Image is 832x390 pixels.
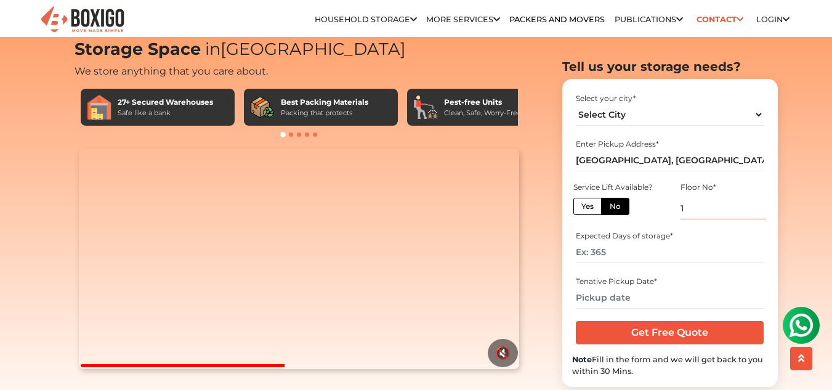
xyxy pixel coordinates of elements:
[692,10,747,29] a: Contact
[79,148,519,369] video: Your browser does not support the video tag.
[615,15,683,24] a: Publications
[576,242,764,263] input: Ex: 365
[281,97,368,108] div: Best Packing Materials
[413,95,438,120] img: Pest-free Units
[576,92,764,104] div: Select your city
[576,275,764,286] div: Tenative Pickup Date
[281,108,368,118] div: Packing that protects
[756,15,790,24] a: Login
[488,339,518,367] button: 🔇
[444,97,522,108] div: Pest-free Units
[509,15,605,24] a: Packers and Movers
[444,108,522,118] div: Clean, Safe, Worry-Free
[681,197,765,219] input: Ex: 4
[790,347,812,370] button: scroll up
[562,59,778,74] h2: Tell us your storage needs?
[576,321,764,344] input: Get Free Quote
[572,354,592,364] b: Note
[118,108,213,118] div: Safe like a bank
[576,286,764,308] input: Pickup date
[75,39,524,60] h1: Storage Space
[576,149,764,171] input: Select Building or Nearest Landmark
[426,15,500,24] a: More services
[576,138,764,149] div: Enter Pickup Address
[601,197,629,214] label: No
[572,353,768,376] div: Fill in the form and we will get back to you within 30 Mins.
[250,95,275,120] img: Best Packing Materials
[315,15,417,24] a: Household Storage
[573,197,602,214] label: Yes
[201,39,406,59] span: [GEOGRAPHIC_DATA]
[118,97,213,108] div: 27+ Secured Warehouses
[681,181,765,192] div: Floor No
[39,5,126,35] img: Boxigo
[75,65,268,77] span: We store anything that you care about.
[573,181,658,192] div: Service Lift Available?
[205,39,220,59] span: in
[87,95,111,120] img: 27+ Secured Warehouses
[12,12,37,37] img: whatsapp-icon.svg
[576,230,764,242] div: Expected Days of storage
